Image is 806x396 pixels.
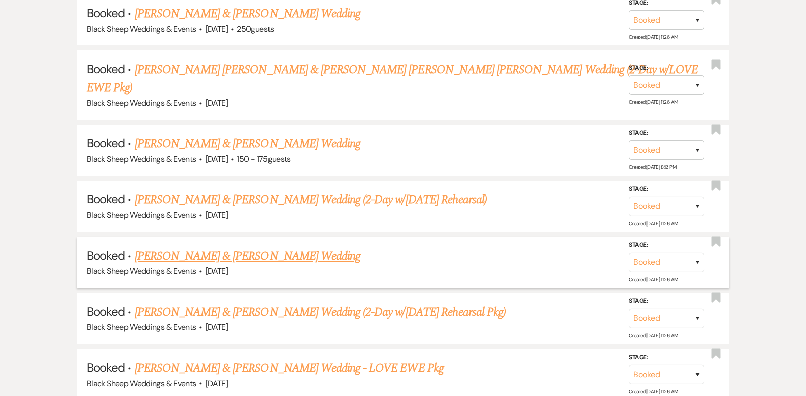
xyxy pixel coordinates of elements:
[87,360,125,375] span: Booked
[629,388,678,395] span: Created: [DATE] 11:26 AM
[87,5,125,21] span: Booked
[629,63,704,74] label: Stage:
[237,24,274,34] span: 250 guests
[237,154,290,164] span: 150 - 175 guests
[206,322,228,332] span: [DATE]
[87,135,125,151] span: Booked
[87,248,125,263] span: Booked
[135,5,360,23] a: [PERSON_NAME] & [PERSON_NAME] Wedding
[135,135,360,153] a: [PERSON_NAME] & [PERSON_NAME] Wedding
[629,128,704,139] label: Stage:
[87,61,698,97] a: [PERSON_NAME] [PERSON_NAME] & [PERSON_NAME] [PERSON_NAME] [PERSON_NAME] Wedding (2-Day w/LOVE EWE...
[629,34,678,40] span: Created: [DATE] 11:26 AM
[87,98,196,108] span: Black Sheep Weddings & Events
[629,332,678,339] span: Created: [DATE] 11:26 AM
[87,61,125,77] span: Booked
[629,164,676,171] span: Created: [DATE] 8:12 PM
[629,220,678,227] span: Created: [DATE] 11:26 AM
[206,266,228,276] span: [DATE]
[87,378,196,389] span: Black Sheep Weddings & Events
[206,154,228,164] span: [DATE]
[87,210,196,220] span: Black Sheep Weddings & Events
[629,240,704,251] label: Stage:
[87,304,125,319] span: Booked
[135,191,487,209] a: [PERSON_NAME] & [PERSON_NAME] Wedding (2-Day w/[DATE] Rehearsal)
[206,24,228,34] span: [DATE]
[629,296,704,307] label: Stage:
[206,210,228,220] span: [DATE]
[135,359,444,377] a: [PERSON_NAME] & [PERSON_NAME] Wedding - LOVE EWE Pkg
[206,378,228,389] span: [DATE]
[87,154,196,164] span: Black Sheep Weddings & Events
[87,322,196,332] span: Black Sheep Weddings & Events
[135,303,506,321] a: [PERSON_NAME] & [PERSON_NAME] Wedding (2-Day w/[DATE] Rehearsal Pkg)
[135,247,360,265] a: [PERSON_NAME] & [PERSON_NAME] Wedding
[629,184,704,195] label: Stage:
[629,352,704,363] label: Stage:
[87,24,196,34] span: Black Sheep Weddings & Events
[206,98,228,108] span: [DATE]
[629,99,678,105] span: Created: [DATE] 11:26 AM
[629,276,678,283] span: Created: [DATE] 11:26 AM
[87,266,196,276] span: Black Sheep Weddings & Events
[87,191,125,207] span: Booked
